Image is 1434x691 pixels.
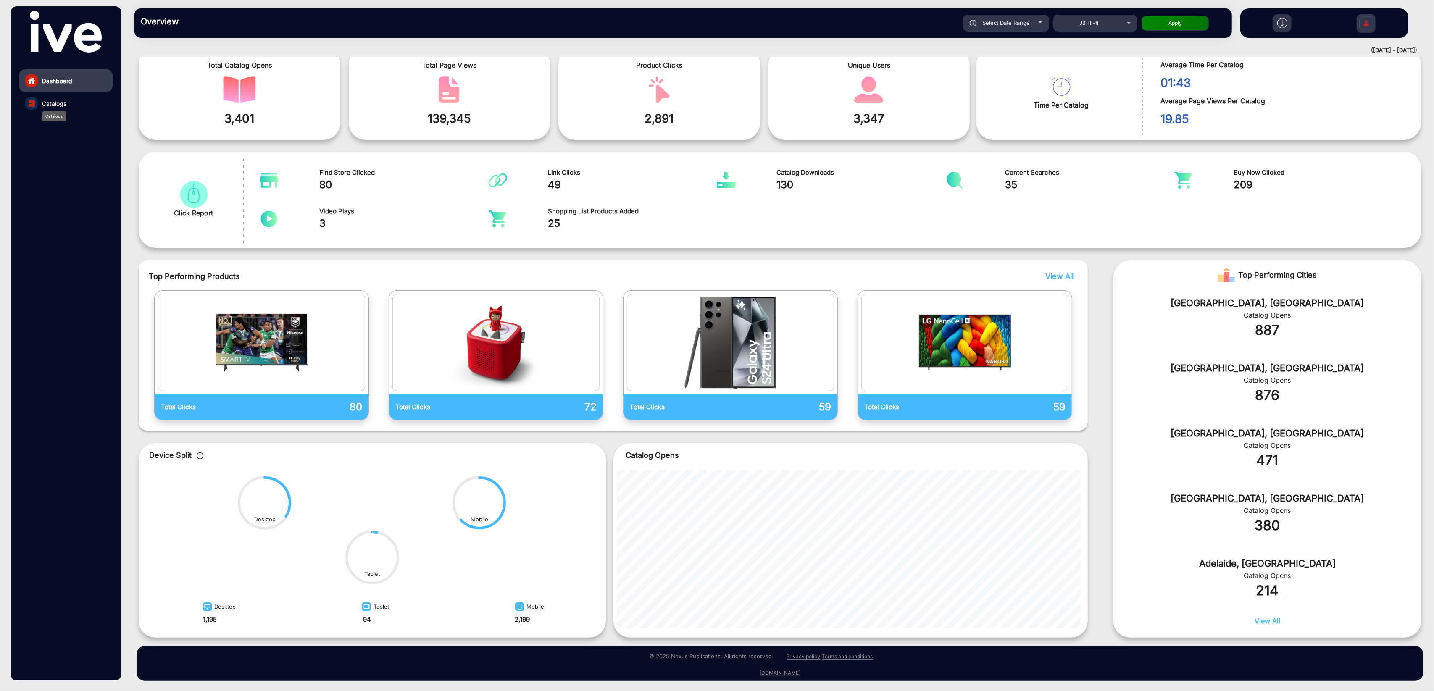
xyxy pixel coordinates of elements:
[177,181,210,208] img: catalog
[717,172,736,189] img: catalog
[643,76,676,103] img: catalog
[471,515,488,524] div: Mobile
[395,297,597,389] img: catalog
[775,110,964,127] span: 3,347
[821,653,822,659] a: |
[488,172,507,189] img: catalog
[1234,168,1403,178] span: Buy Now Clicked
[1079,20,1099,26] span: JB Hi-fi
[488,210,507,227] img: catalog
[626,449,1076,461] p: Catalog Opens
[853,76,885,103] img: catalog
[864,297,1066,389] img: catalog
[1255,616,1280,633] button: View All
[223,76,256,103] img: catalog
[1126,375,1409,385] div: Catalog Opens
[1161,60,1408,70] span: Average Time Per Catalog
[1174,172,1193,189] img: catalog
[42,76,72,85] span: Dashboard
[1126,361,1409,375] div: [GEOGRAPHIC_DATA], [GEOGRAPHIC_DATA]
[1126,296,1409,310] div: [GEOGRAPHIC_DATA], [GEOGRAPHIC_DATA]
[254,515,276,524] div: Desktop
[787,653,821,660] a: Privacy policy
[1142,16,1209,31] button: Apply
[822,653,873,660] a: Terms and conditions
[1126,515,1409,536] div: 380
[548,207,717,216] span: Shopping List Products Added
[19,69,113,92] a: Dashboard
[775,60,964,70] span: Unique Users
[1043,271,1071,282] button: View All
[145,60,334,70] span: Total Catalog Opens
[1126,491,1409,505] div: [GEOGRAPHIC_DATA], [GEOGRAPHIC_DATA]
[1358,10,1375,39] img: Sign%20Up.svg
[126,46,1417,55] div: ([DATE] - [DATE])
[565,60,754,70] span: Product Clicks
[197,452,204,459] img: icon
[200,602,214,615] img: image
[1161,96,1408,106] span: Average Page Views Per Catalog
[945,172,964,189] img: catalog
[141,16,258,26] h3: Overview
[513,602,526,615] img: image
[355,60,544,70] span: Total Page Views
[145,110,334,127] span: 3,401
[548,168,717,178] span: Link Clicks
[1126,310,1409,320] div: Catalog Opens
[1005,177,1174,192] span: 35
[30,11,101,53] img: vmg-logo
[161,402,261,412] p: Total Clicks
[260,172,279,189] img: catalog
[650,653,774,659] small: © 2025 Nexus Publications. All rights reserved.
[203,615,217,623] strong: 1,195
[730,399,831,415] p: 59
[776,177,946,192] span: 130
[548,177,717,192] span: 49
[515,615,530,623] strong: 2,199
[982,19,1030,26] span: Select Date Range
[42,99,66,108] span: Catalogs
[1045,272,1074,281] span: View All
[395,402,496,412] p: Total Clicks
[149,451,192,460] span: Device Split
[1005,168,1174,178] span: Content Searches
[970,20,977,26] img: icon
[548,216,717,231] span: 25
[1126,440,1409,450] div: Catalog Opens
[1126,426,1409,440] div: [GEOGRAPHIC_DATA], [GEOGRAPHIC_DATA]
[1126,320,1409,340] div: 887
[1126,557,1409,570] div: Adelaide, [GEOGRAPHIC_DATA]
[364,570,380,578] div: Tablet
[29,100,35,107] img: catalog
[355,110,544,127] span: 139,345
[319,177,489,192] span: 80
[433,76,466,103] img: catalog
[864,402,965,412] p: Total Clicks
[1234,177,1403,192] span: 209
[319,168,489,178] span: Find Store Clicked
[630,402,730,412] p: Total Clicks
[965,399,1065,415] p: 59
[1126,570,1409,581] div: Catalog Opens
[359,602,374,615] img: image
[1126,450,1409,470] div: 471
[363,615,371,623] strong: 94
[496,399,597,415] p: 72
[1255,617,1280,625] span: View All
[1277,18,1287,28] img: h2download.svg
[149,271,862,282] span: Top Performing Products
[1126,505,1409,515] div: Catalog Opens
[262,399,362,415] p: 80
[1126,385,1409,405] div: 876
[776,168,946,178] span: Catalog Downloads
[760,670,800,676] a: [DOMAIN_NAME]
[42,111,66,121] div: Catalogs
[359,599,389,615] div: Tablet
[1238,267,1317,284] span: Top Performing Cities
[1052,77,1071,96] img: catalog
[629,297,831,389] img: catalog
[174,208,213,218] span: Click Report
[161,297,363,389] img: catalog
[513,599,544,615] div: Mobile
[1218,267,1235,284] img: Rank image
